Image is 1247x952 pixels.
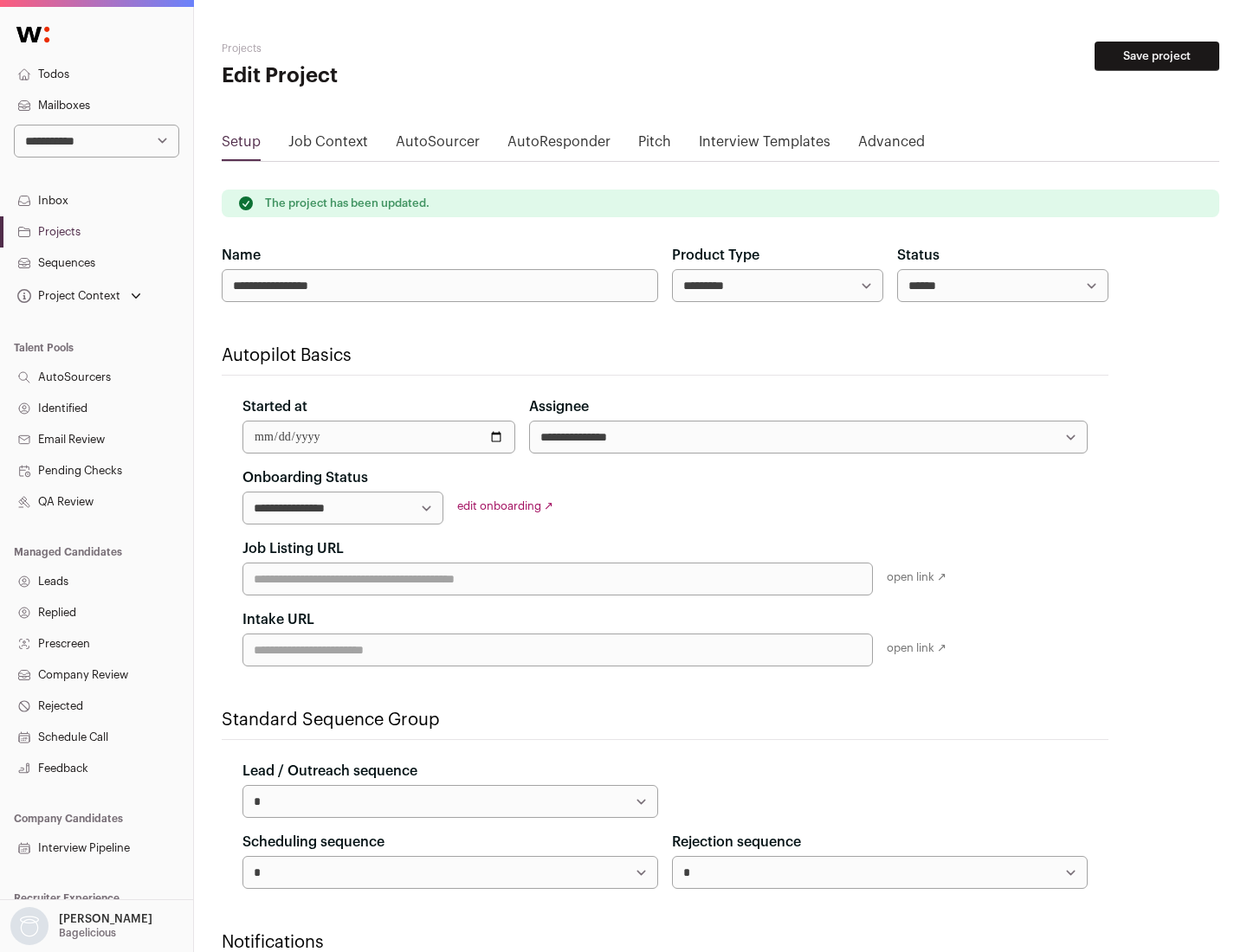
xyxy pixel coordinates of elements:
label: Scheduling sequence [242,832,384,852]
a: Advanced [858,132,925,159]
h2: Standard Sequence Group [222,708,1108,732]
label: Name [222,245,261,266]
p: The project has been updated. [265,196,430,210]
h1: Edit Project [222,62,554,90]
p: [PERSON_NAME] [59,912,152,926]
label: Onboarding Status [242,467,368,488]
button: Save project [1095,42,1219,71]
img: Wellfound [7,17,59,52]
button: Open dropdown [14,284,145,308]
a: Job Context [288,132,368,159]
a: AutoResponder [507,132,611,159]
p: Bagelicious [59,926,116,940]
label: Assignee [529,396,589,417]
h2: Autopilot Basics [222,344,1108,368]
a: edit onboarding ↗ [457,500,553,511]
div: Project Context [14,289,120,303]
a: AutoSourcer [396,132,480,159]
label: Started at [242,396,307,417]
label: Status [897,245,940,266]
img: nopic.png [10,907,48,945]
label: Rejection sequence [672,832,801,852]
label: Product Type [672,245,759,266]
label: Intake URL [242,609,314,630]
a: Interview Templates [699,132,830,159]
h2: Projects [222,42,554,55]
button: Open dropdown [7,907,156,945]
a: Pitch [638,132,671,159]
label: Job Listing URL [242,538,344,559]
label: Lead / Outreach sequence [242,761,417,782]
a: Setup [222,132,261,159]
